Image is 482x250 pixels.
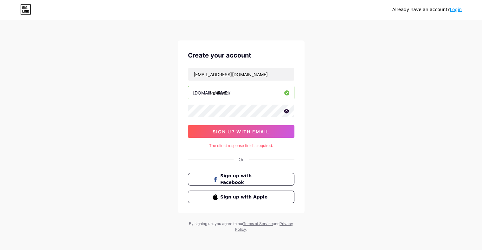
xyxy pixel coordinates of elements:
div: [DOMAIN_NAME]/ [193,89,230,96]
input: Email [188,68,294,81]
span: Sign up with Apple [220,194,269,200]
div: Create your account [188,51,294,60]
div: The client response field is required. [188,143,294,149]
span: Sign up with Facebook [220,173,269,186]
a: Terms of Service [243,221,273,226]
div: By signing up, you agree to our and . [187,221,295,232]
input: username [188,86,294,99]
button: Sign up with Apple [188,191,294,203]
div: Already have an account? [392,6,462,13]
button: Sign up with Facebook [188,173,294,186]
a: Login [450,7,462,12]
button: sign up with email [188,125,294,138]
span: sign up with email [213,129,269,134]
div: Or [239,156,244,163]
